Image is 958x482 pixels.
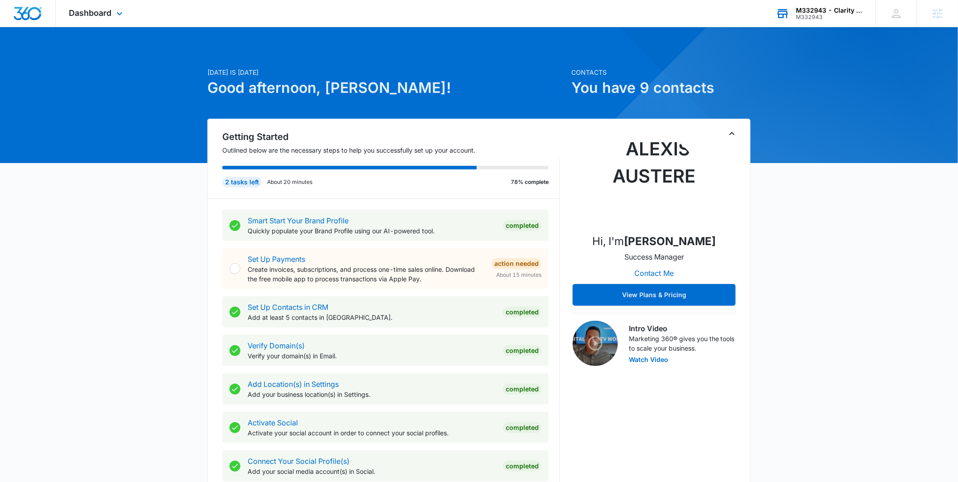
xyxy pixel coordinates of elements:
p: Add your business location(s) in Settings. [248,390,496,399]
p: Outlined below are the necessary steps to help you successfully set up your account. [222,145,560,155]
p: 78% complete [511,178,549,186]
p: Quickly populate your Brand Profile using our AI-powered tool. [248,226,496,236]
span: Dashboard [69,8,112,18]
div: Completed [503,307,541,318]
a: Set Up Payments [248,255,305,264]
span: About 15 minutes [496,271,541,279]
a: Activate Social [248,418,298,427]
p: Create invoices, subscriptions, and process one-time sales online. Download the free mobile app t... [248,265,484,284]
img: tab_keywords_by_traffic_grey.svg [90,53,97,60]
a: Add Location(s) in Settings [248,380,339,389]
p: [DATE] is [DATE] [207,67,566,77]
p: Hi, I'm [593,233,716,250]
img: tab_domain_overview_orange.svg [24,53,32,60]
div: 2 tasks left [222,177,262,188]
a: Set Up Contacts in CRM [248,303,328,312]
p: Add at least 5 contacts in [GEOGRAPHIC_DATA]. [248,313,496,322]
button: Watch Video [629,357,668,363]
a: Verify Domain(s) [248,341,305,350]
strong: [PERSON_NAME] [624,235,716,248]
div: Completed [503,422,541,433]
div: Action Needed [492,258,541,269]
img: Alexis Austere [609,135,699,226]
h1: Good afternoon, [PERSON_NAME]! [207,77,566,99]
p: Add your social media account(s) in Social. [248,467,496,476]
p: Marketing 360® gives you the tools to scale your business. [629,334,736,353]
div: Completed [503,384,541,395]
img: logo_orange.svg [14,14,22,22]
div: v 4.0.25 [25,14,44,22]
p: Activate your social account in order to connect your social profiles. [248,428,496,438]
a: Smart Start Your Brand Profile [248,216,349,225]
h3: Intro Video [629,323,736,334]
h2: Getting Started [222,130,560,144]
div: account name [796,7,862,14]
p: Success Manager [624,251,684,262]
button: Toggle Collapse [727,128,738,139]
p: Verify your domain(s) in Email. [248,351,496,361]
div: Domain Overview [34,53,81,59]
div: Domain: [DOMAIN_NAME] [24,24,100,31]
div: account id [796,14,862,20]
div: Keywords by Traffic [100,53,153,59]
button: View Plans & Pricing [573,284,736,306]
div: Completed [503,461,541,472]
img: Intro Video [573,321,618,366]
a: Connect Your Social Profile(s) [248,457,350,466]
div: Completed [503,220,541,231]
img: website_grey.svg [14,24,22,31]
p: Contacts [571,67,751,77]
button: Contact Me [626,262,683,284]
p: About 20 minutes [267,178,312,186]
div: Completed [503,345,541,356]
h1: You have 9 contacts [571,77,751,99]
